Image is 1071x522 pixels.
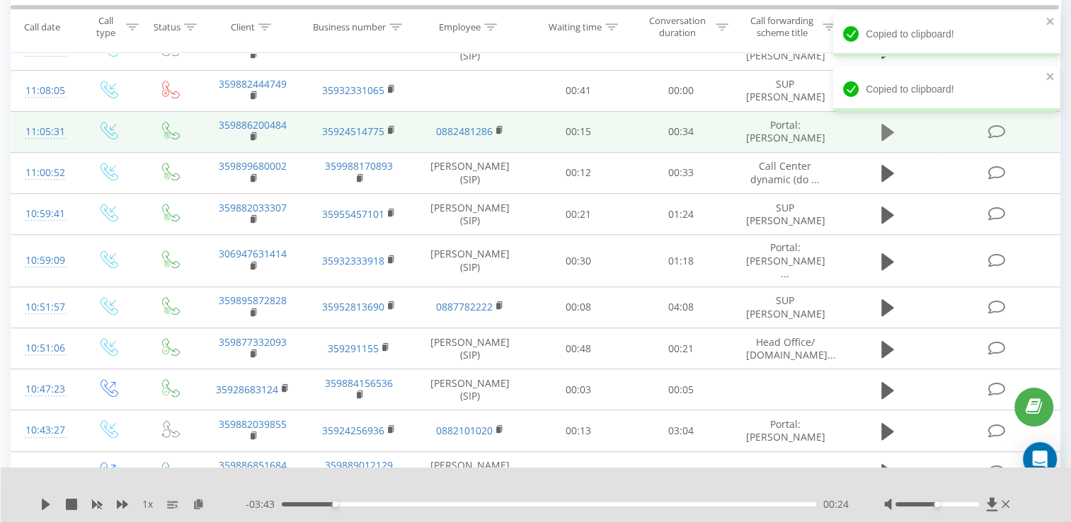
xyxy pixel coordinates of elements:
[629,410,732,451] td: 03:04
[325,159,393,173] a: 359988170893
[322,124,384,138] a: 35924514775
[154,21,181,33] div: Status
[25,376,62,403] div: 10:47:23
[527,111,630,152] td: 00:15
[328,342,379,355] a: 359291155
[527,70,630,111] td: 00:41
[833,11,1060,57] div: Copied to clipboard!
[833,66,1060,112] div: Copied to clipboard!
[436,300,493,313] a: 0887782222
[527,410,630,451] td: 00:13
[219,77,287,91] a: 359882444749
[413,152,527,193] td: [PERSON_NAME] (SIP)
[322,254,384,267] a: 35932333918
[142,497,153,511] span: 1 x
[527,369,630,410] td: 00:03
[732,194,838,235] td: SUP [PERSON_NAME]
[436,424,493,437] a: 0882101020
[629,369,732,410] td: 00:05
[413,194,527,235] td: [PERSON_NAME] (SIP)
[1023,442,1057,476] div: Open Intercom Messenger
[25,294,62,321] div: 10:51:57
[746,240,825,279] span: Portal: [PERSON_NAME] ...
[219,201,287,214] a: 359882033307
[527,194,630,235] td: 00:21
[322,424,384,437] a: 35924256936
[629,286,732,327] td: 04:08
[413,369,527,410] td: [PERSON_NAME] (SIP)
[25,118,62,146] div: 11:05:31
[629,70,732,111] td: 00:00
[732,410,838,451] td: Portal: [PERSON_NAME]
[24,21,60,33] div: Call date
[25,77,62,105] div: 11:08:05
[25,458,62,486] div: 10:43:26
[322,42,384,56] a: 35924256946
[25,247,62,274] div: 10:59:09
[527,286,630,327] td: 00:08
[549,21,602,33] div: Waiting time
[25,159,62,187] div: 11:00:52
[527,235,630,287] td: 00:30
[322,207,384,221] a: 35955457101
[1046,16,1055,29] button: close
[745,15,819,39] div: Call forwarding scheme title
[642,15,712,39] div: Conversation duration
[322,83,384,97] a: 35932331065
[629,194,732,235] td: 01:24
[246,497,282,511] span: - 03:43
[527,328,630,369] td: 00:48
[1046,71,1055,84] button: close
[629,328,732,369] td: 00:21
[313,21,386,33] div: Business number
[325,458,393,472] a: 359889012129
[89,15,122,39] div: Call type
[436,124,493,138] a: 0882481286
[25,200,62,228] div: 10:59:41
[413,451,527,492] td: [PERSON_NAME] (SIP)
[231,21,255,33] div: Client
[732,111,838,152] td: Portal: [PERSON_NAME]
[219,294,287,307] a: 359895872828
[216,383,278,396] a: 35928683124
[629,451,732,492] td: 01:32
[25,335,62,362] div: 10:51:06
[219,118,287,132] a: 359886200484
[527,152,630,193] td: 00:12
[629,235,732,287] td: 01:18
[413,328,527,369] td: [PERSON_NAME] (SIP)
[219,247,287,260] a: 306947631414
[750,159,820,185] span: Call Center dynamic (do ...
[219,417,287,431] a: 359882039855
[527,451,630,492] td: 00:08
[322,300,384,313] a: 35952813690
[934,501,940,507] div: Accessibility label
[413,235,527,287] td: [PERSON_NAME] (SIP)
[332,501,338,507] div: Accessibility label
[732,286,838,327] td: SUP [PERSON_NAME]
[219,159,287,173] a: 359899680002
[219,458,287,472] a: 359886851684
[746,335,836,361] span: Head Office/ [DOMAIN_NAME]...
[823,497,849,511] span: 00:24
[629,152,732,193] td: 00:33
[325,376,393,390] a: 359884156536
[219,335,287,349] a: 359877332093
[25,417,62,444] div: 10:43:27
[439,21,481,33] div: Employee
[629,111,732,152] td: 00:34
[732,70,838,111] td: SUP [PERSON_NAME]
